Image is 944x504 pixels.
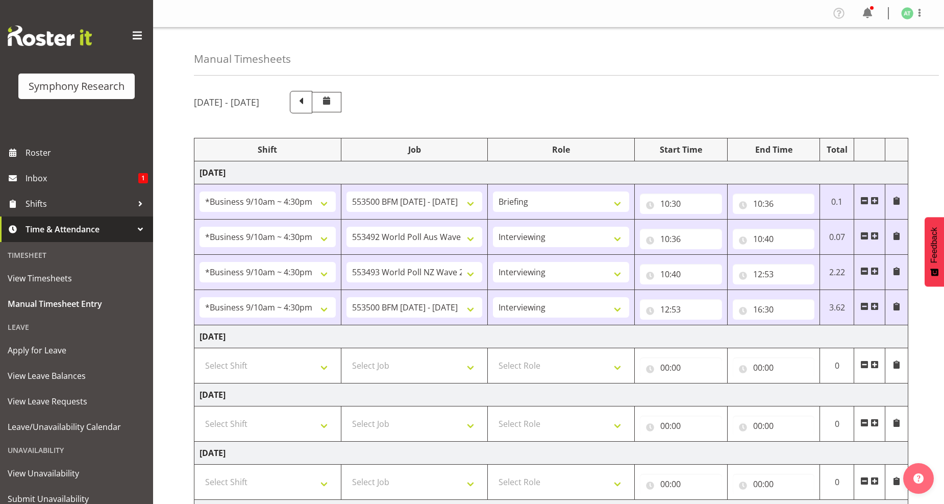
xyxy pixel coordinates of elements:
input: Click to select... [640,299,722,320]
td: 0 [820,465,854,500]
td: 0.1 [820,184,854,220]
input: Click to select... [733,299,815,320]
h5: [DATE] - [DATE] [194,97,259,108]
td: 0 [820,348,854,383]
input: Click to select... [733,474,815,494]
div: Symphony Research [29,79,125,94]
div: Role [493,143,629,156]
td: 0.07 [820,220,854,255]
div: Total [825,143,849,156]
span: View Timesheets [8,271,145,286]
img: Rosterit website logo [8,26,92,46]
div: Start Time [640,143,722,156]
span: Time & Attendance [26,222,133,237]
input: Click to select... [640,357,722,378]
div: End Time [733,143,815,156]
span: View Unavailability [8,466,145,481]
img: angela-tunnicliffe1838.jpg [901,7,913,19]
span: 1 [138,173,148,183]
td: [DATE] [194,161,908,184]
a: View Timesheets [3,266,151,291]
span: Manual Timesheet Entry [8,296,145,311]
input: Click to select... [640,194,722,214]
span: Leave/Unavailability Calendar [8,419,145,435]
input: Click to select... [640,474,722,494]
a: View Unavailability [3,461,151,486]
img: help-xxl-2.png [913,473,924,484]
div: Timesheet [3,245,151,266]
input: Click to select... [640,229,722,249]
span: View Leave Requests [8,394,145,409]
span: Feedback [930,227,939,263]
span: View Leave Balances [8,368,145,383]
input: Click to select... [733,264,815,284]
a: Leave/Unavailability Calendar [3,414,151,440]
div: Leave [3,317,151,338]
div: Shift [200,143,336,156]
td: 3.62 [820,290,854,325]
td: 2.22 [820,255,854,290]
td: [DATE] [194,383,908,406]
span: Inbox [26,171,138,186]
span: Apply for Leave [8,343,145,358]
input: Click to select... [640,416,722,436]
span: Shifts [26,196,133,211]
a: View Leave Balances [3,363,151,389]
a: Apply for Leave [3,338,151,363]
input: Click to select... [733,416,815,436]
div: Unavailability [3,440,151,461]
td: 0 [820,406,854,442]
a: Manual Timesheet Entry [3,291,151,317]
input: Click to select... [733,194,815,214]
td: [DATE] [194,442,908,465]
button: Feedback - Show survey [925,217,944,286]
a: View Leave Requests [3,389,151,414]
span: Roster [26,145,148,160]
h4: Manual Timesheets [194,53,291,65]
td: [DATE] [194,325,908,348]
input: Click to select... [640,264,722,284]
input: Click to select... [733,357,815,378]
input: Click to select... [733,229,815,249]
div: Job [346,143,483,156]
